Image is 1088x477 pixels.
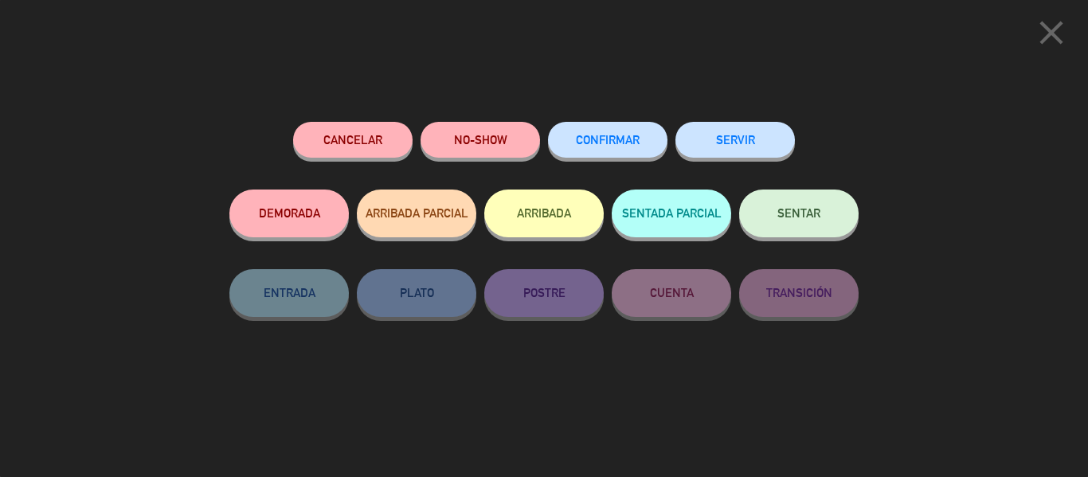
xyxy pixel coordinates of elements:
[484,190,604,237] button: ARRIBADA
[576,133,640,147] span: CONFIRMAR
[293,122,413,158] button: Cancelar
[357,269,476,317] button: PLATO
[675,122,795,158] button: SERVIR
[777,206,820,220] span: SENTAR
[421,122,540,158] button: NO-SHOW
[1027,12,1076,59] button: close
[612,269,731,317] button: CUENTA
[366,206,468,220] span: ARRIBADA PARCIAL
[357,190,476,237] button: ARRIBADA PARCIAL
[1031,13,1071,53] i: close
[739,269,859,317] button: TRANSICIÓN
[229,190,349,237] button: DEMORADA
[612,190,731,237] button: SENTADA PARCIAL
[548,122,667,158] button: CONFIRMAR
[739,190,859,237] button: SENTAR
[484,269,604,317] button: POSTRE
[229,269,349,317] button: ENTRADA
